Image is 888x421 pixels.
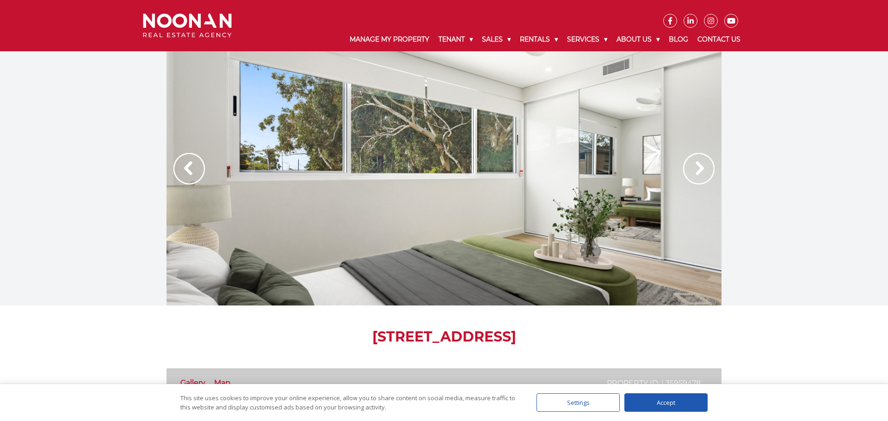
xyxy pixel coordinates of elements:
[434,28,477,51] a: Tenant
[664,28,693,51] a: Blog
[180,378,205,387] a: Gallery
[180,393,518,412] div: This site uses cookies to improve your online experience, allow you to share content on social me...
[166,329,721,345] h1: [STREET_ADDRESS]
[612,28,664,51] a: About Us
[143,13,232,38] img: Noonan Real Estate Agency
[624,393,708,412] div: Accept
[345,28,434,51] a: Manage My Property
[607,378,701,389] p: Property ID: L35959478
[477,28,515,51] a: Sales
[173,153,205,184] img: Arrow slider
[562,28,612,51] a: Services
[536,393,620,412] div: Settings
[693,28,745,51] a: Contact Us
[214,378,230,387] a: Map
[515,28,562,51] a: Rentals
[683,153,715,184] img: Arrow slider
